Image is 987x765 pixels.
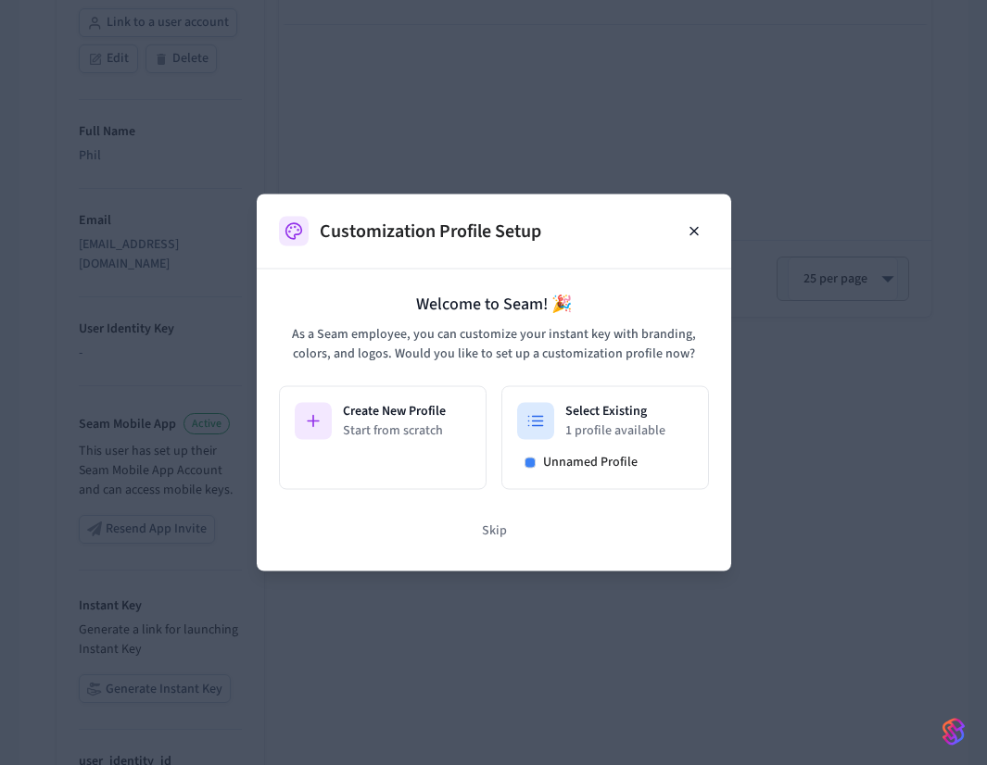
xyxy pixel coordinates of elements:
h3: Create New Profile [343,402,446,421]
h2: Customization Profile Setup [320,219,541,245]
div: Select Existing1 profile availableUnnamed Profile [501,386,709,490]
button: Skip [466,512,521,549]
p: Welcome to Seam! 🎉 [279,292,709,318]
span: Unnamed Profile [543,453,638,472]
p: As a Seam employee, you can customize your instant key with branding, colors, and logos. Would yo... [279,325,709,364]
div: Create New ProfileStart from scratch [279,386,487,490]
p: 1 profile available [565,421,665,440]
img: SeamLogoGradient.69752ec5.svg [943,717,965,746]
h3: Select Existing [565,402,665,421]
p: Start from scratch [343,421,446,440]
